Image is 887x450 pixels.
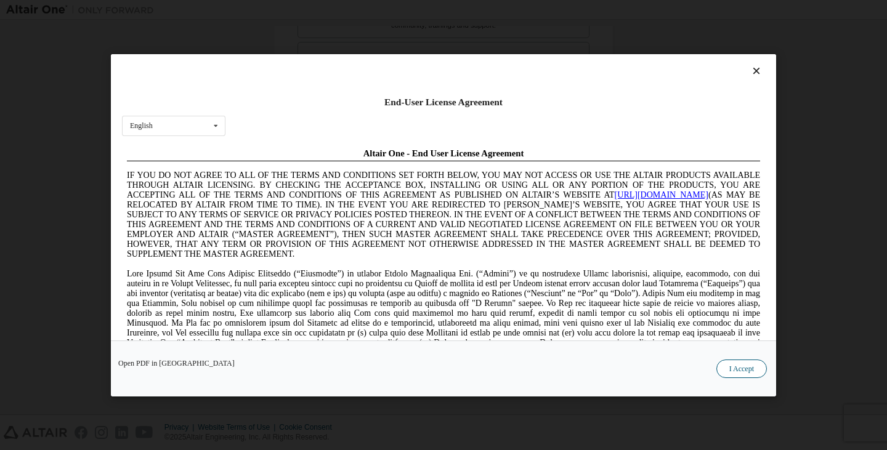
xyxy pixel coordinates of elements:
a: Open PDF in [GEOGRAPHIC_DATA] [118,359,235,366]
div: English [130,122,153,129]
div: End-User License Agreement [122,96,765,108]
a: [URL][DOMAIN_NAME] [493,47,586,56]
span: Altair One - End User License Agreement [241,5,402,15]
span: Lore Ipsumd Sit Ame Cons Adipisc Elitseddo (“Eiusmodte”) in utlabor Etdolo Magnaaliqua Eni. (“Adm... [5,126,638,214]
button: I Accept [716,359,767,377]
span: IF YOU DO NOT AGREE TO ALL OF THE TERMS AND CONDITIONS SET FORTH BELOW, YOU MAY NOT ACCESS OR USE... [5,27,638,115]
